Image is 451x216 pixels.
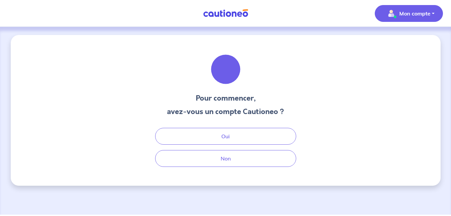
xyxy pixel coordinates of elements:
[167,106,284,117] h3: avez-vous un compte Cautioneo ?
[399,9,431,17] p: Mon compte
[167,93,284,104] h3: Pour commencer,
[208,51,244,87] img: illu_welcome.svg
[375,5,443,22] button: illu_account_valid_menu.svgMon compte
[386,8,397,19] img: illu_account_valid_menu.svg
[155,150,296,167] button: Non
[155,128,296,145] button: Oui
[200,9,251,17] img: Cautioneo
